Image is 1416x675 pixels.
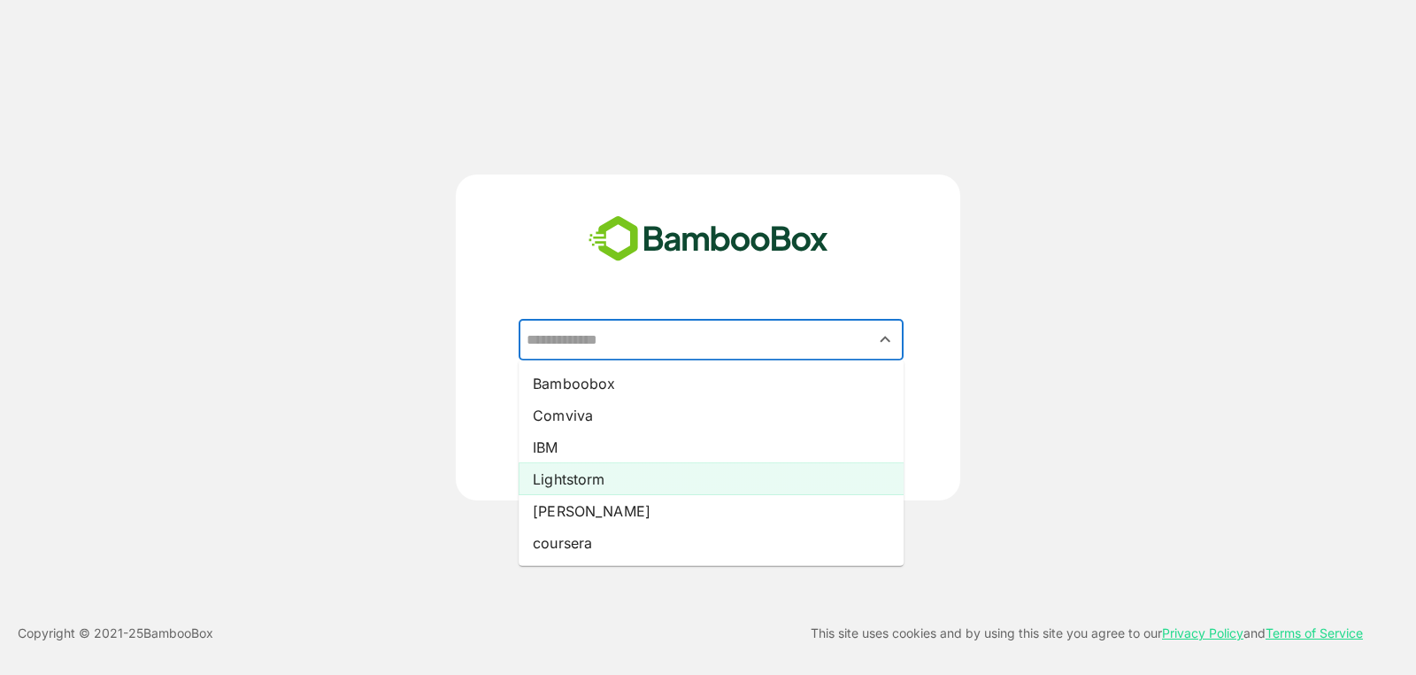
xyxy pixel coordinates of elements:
[519,463,904,495] li: Lightstorm
[873,328,897,352] button: Close
[519,400,904,431] li: Comviva
[519,368,904,400] li: Bamboobox
[519,495,904,527] li: [PERSON_NAME]
[519,431,904,463] li: IBM
[1162,625,1243,640] a: Privacy Policy
[1266,625,1363,640] a: Terms of Service
[519,527,904,559] li: coursera
[811,623,1363,644] p: This site uses cookies and by using this site you agree to our and
[18,623,213,644] p: Copyright © 2021- 25 BambooBox
[579,210,838,268] img: bamboobox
